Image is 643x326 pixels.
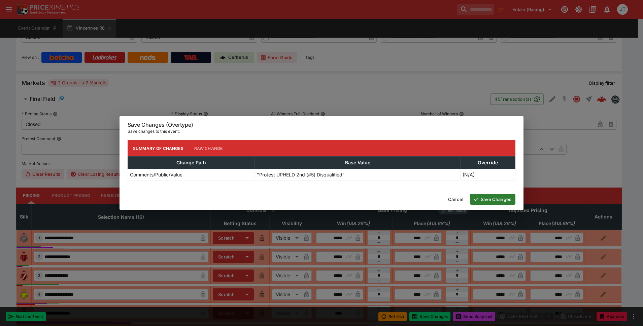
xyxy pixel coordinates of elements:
th: Override [461,157,515,169]
p: Comments/Public/Value [130,171,182,178]
th: Base Value [255,157,460,169]
button: Summary of Changes [128,140,189,156]
button: Cancel [444,194,467,205]
th: Change Path [128,157,255,169]
button: Save Changes [470,194,515,205]
td: (N/A) [461,169,515,180]
h6: Save Changes (Overtype) [128,121,515,128]
p: Save changes to this event. [128,128,515,135]
button: Raw Change [189,140,228,156]
td: "Protest UPHELD 2nd (#5) Disqualified" [255,169,460,180]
